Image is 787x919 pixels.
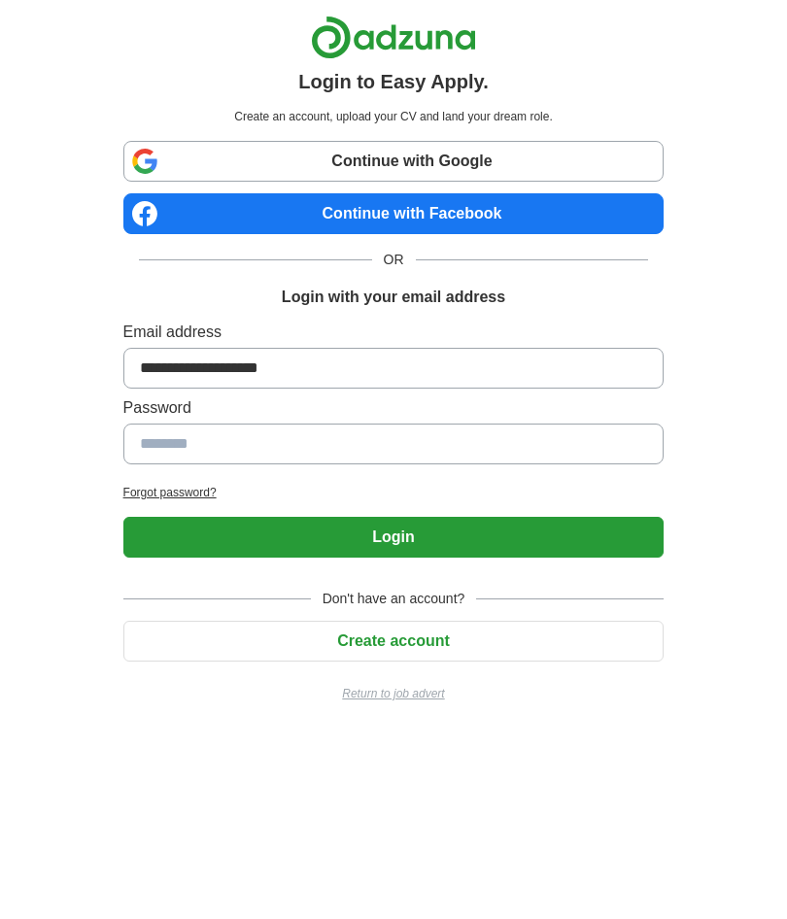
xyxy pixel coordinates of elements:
[127,108,661,125] p: Create an account, upload your CV and land your dream role.
[123,685,665,702] a: Return to job advert
[123,396,665,420] label: Password
[372,250,416,270] span: OR
[123,193,665,234] a: Continue with Facebook
[123,484,665,501] a: Forgot password?
[123,321,665,344] label: Email address
[123,141,665,182] a: Continue with Google
[311,589,477,609] span: Don't have an account?
[123,621,665,662] button: Create account
[282,286,505,309] h1: Login with your email address
[298,67,489,96] h1: Login to Easy Apply.
[311,16,476,59] img: Adzuna logo
[123,632,665,649] a: Create account
[123,517,665,558] button: Login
